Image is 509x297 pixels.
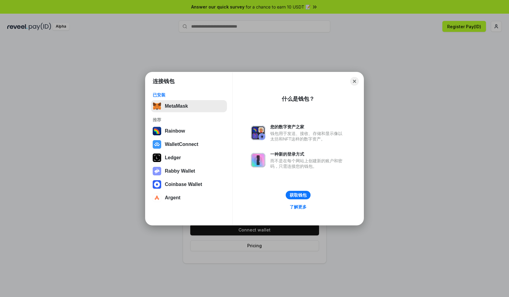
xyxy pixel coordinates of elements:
[153,117,225,123] div: 推荐
[153,194,161,202] img: svg+xml,%3Csvg%20width%3D%2228%22%20height%3D%2228%22%20viewBox%3D%220%200%2028%2028%22%20fill%3D...
[165,182,202,187] div: Coinbase Wallet
[270,151,345,157] div: 一种新的登录方式
[151,178,227,191] button: Coinbase Wallet
[165,168,195,174] div: Rabby Wallet
[153,167,161,175] img: svg+xml,%3Csvg%20xmlns%3D%22http%3A%2F%2Fwww.w3.org%2F2000%2Fsvg%22%20fill%3D%22none%22%20viewBox...
[165,128,185,134] div: Rainbow
[151,138,227,150] button: WalletConnect
[270,158,345,169] div: 而不是在每个网站上创建新的账户和密码，只需连接您的钱包。
[350,77,359,86] button: Close
[153,127,161,135] img: svg+xml,%3Csvg%20width%3D%22120%22%20height%3D%22120%22%20viewBox%3D%220%200%20120%20120%22%20fil...
[251,153,265,167] img: svg+xml,%3Csvg%20xmlns%3D%22http%3A%2F%2Fwww.w3.org%2F2000%2Fsvg%22%20fill%3D%22none%22%20viewBox...
[270,124,345,130] div: 您的数字资产之家
[282,95,314,103] div: 什么是钱包？
[153,180,161,189] img: svg+xml,%3Csvg%20width%3D%2228%22%20height%3D%2228%22%20viewBox%3D%220%200%2028%2028%22%20fill%3D...
[165,142,198,147] div: WalletConnect
[153,140,161,149] img: svg+xml,%3Csvg%20width%3D%2228%22%20height%3D%2228%22%20viewBox%3D%220%200%2028%2028%22%20fill%3D...
[165,103,188,109] div: MetaMask
[153,78,175,85] h1: 连接钱包
[153,154,161,162] img: svg+xml,%3Csvg%20xmlns%3D%22http%3A%2F%2Fwww.w3.org%2F2000%2Fsvg%22%20width%3D%2228%22%20height%3...
[151,165,227,177] button: Rabby Wallet
[165,195,181,201] div: Argent
[151,100,227,112] button: MetaMask
[153,102,161,110] img: svg+xml,%3Csvg%20fill%3D%22none%22%20height%3D%2233%22%20viewBox%3D%220%200%2035%2033%22%20width%...
[270,131,345,142] div: 钱包用于发送、接收、存储和显示像以太坊和NFT这样的数字资产。
[151,125,227,137] button: Rainbow
[151,152,227,164] button: Ledger
[290,192,307,198] div: 获取钱包
[286,191,311,199] button: 获取钱包
[151,192,227,204] button: Argent
[286,203,310,211] a: 了解更多
[290,204,307,210] div: 了解更多
[153,92,225,98] div: 已安装
[165,155,181,160] div: Ledger
[251,126,265,140] img: svg+xml,%3Csvg%20xmlns%3D%22http%3A%2F%2Fwww.w3.org%2F2000%2Fsvg%22%20fill%3D%22none%22%20viewBox...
